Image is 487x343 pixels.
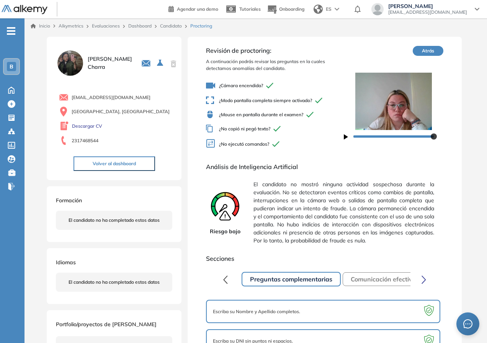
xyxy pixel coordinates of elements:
span: 2317468544 [72,137,98,144]
span: ¿Modo pantalla completa siempre activado? [206,96,343,104]
span: Portfolio/proyectos de [PERSON_NAME] [56,321,157,328]
button: Onboarding [267,1,304,18]
span: Revisión de proctoring: [206,46,343,55]
img: PROFILE_MENU_LOGO_USER [56,49,84,77]
a: Dashboard [128,23,152,29]
span: [PERSON_NAME] [388,3,467,9]
span: [PERSON_NAME] Charra [88,55,132,71]
span: [EMAIL_ADDRESS][DOMAIN_NAME] [72,94,150,101]
a: Agendar una demo [168,4,218,13]
i: - [7,30,15,32]
span: ¿No ejecutó comandos? [206,139,343,150]
span: Formación [56,197,82,204]
span: Onboarding [279,6,304,12]
span: ES [326,6,332,13]
span: El candidato no mostró ninguna actividad sospechosa durante la evaluación. No se detectaron event... [253,177,434,248]
span: El candidato no ha completado estos datos [69,279,160,286]
span: [GEOGRAPHIC_DATA], [GEOGRAPHIC_DATA] [72,108,170,115]
span: Análisis de Inteligencia Artificial [206,162,443,171]
span: ¿Mouse en pantalla durante el examen? [206,111,343,119]
span: message [463,319,473,329]
span: Escriba su Nombre y Apellido completos. [213,308,300,315]
span: Riesgo bajo [210,228,240,236]
a: Inicio [31,23,50,29]
button: Comunicación efectiva | Banco Provincia [343,272,476,286]
span: [EMAIL_ADDRESS][DOMAIN_NAME] [388,9,467,15]
span: Proctoring [190,23,212,29]
img: Logo [2,5,47,15]
span: El candidato no ha completado estos datos [69,217,160,224]
img: arrow [335,8,339,11]
a: Evaluaciones [92,23,120,29]
span: B [10,63,13,70]
span: ¿Cámara encendida? [206,81,343,90]
button: Preguntas complementarias [242,272,341,286]
span: Tutoriales [239,6,261,12]
button: Atrás [413,46,443,56]
span: Agendar una demo [177,6,218,12]
span: Secciones [206,254,443,263]
a: Descargar CV [72,123,102,130]
span: Idiomas [56,259,76,266]
span: A continuación podrás revisar las preguntas en la cuales detectamos anomalías del candidato. [206,58,343,72]
button: Seleccione la evaluación activa [154,56,168,70]
img: world [314,5,323,14]
button: Volver al dashboard [74,156,155,171]
a: Candidato [160,23,182,29]
span: Alkymetrics [59,23,83,29]
span: ¿No copió ni pegó texto? [206,125,343,133]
